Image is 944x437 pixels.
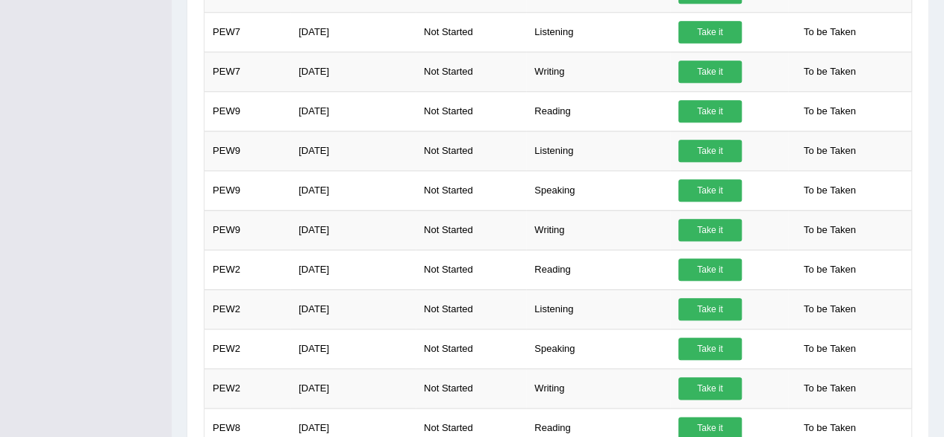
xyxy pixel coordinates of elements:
[526,250,670,289] td: Reading
[290,170,416,210] td: [DATE]
[290,368,416,408] td: [DATE]
[290,52,416,91] td: [DATE]
[290,91,416,131] td: [DATE]
[204,329,291,368] td: PEW2
[526,329,670,368] td: Speaking
[678,258,742,281] a: Take it
[678,338,742,360] a: Take it
[290,131,416,170] td: [DATE]
[416,131,526,170] td: Not Started
[416,91,526,131] td: Not Started
[204,91,291,131] td: PEW9
[678,377,742,400] a: Take it
[796,219,863,241] span: To be Taken
[796,338,863,360] span: To be Taken
[526,52,670,91] td: Writing
[204,250,291,289] td: PEW2
[526,289,670,329] td: Listening
[796,179,863,202] span: To be Taken
[204,12,291,52] td: PEW7
[678,219,742,241] a: Take it
[526,131,670,170] td: Listening
[678,100,742,123] a: Take it
[416,52,526,91] td: Not Started
[416,368,526,408] td: Not Started
[526,170,670,210] td: Speaking
[204,210,291,250] td: PEW9
[796,21,863,43] span: To be Taken
[416,210,526,250] td: Not Started
[678,298,742,320] a: Take it
[204,131,291,170] td: PEW9
[678,179,742,202] a: Take it
[526,368,670,408] td: Writing
[290,289,416,329] td: [DATE]
[204,289,291,329] td: PEW2
[526,210,670,250] td: Writing
[796,298,863,320] span: To be Taken
[204,170,291,210] td: PEW9
[416,289,526,329] td: Not Started
[290,250,416,289] td: [DATE]
[416,170,526,210] td: Not Started
[796,377,863,400] span: To be Taken
[678,21,742,43] a: Take it
[416,250,526,289] td: Not Started
[526,91,670,131] td: Reading
[678,140,742,162] a: Take it
[290,210,416,250] td: [DATE]
[796,61,863,83] span: To be Taken
[416,329,526,368] td: Not Started
[204,368,291,408] td: PEW2
[416,12,526,52] td: Not Started
[796,258,863,281] span: To be Taken
[796,140,863,162] span: To be Taken
[796,100,863,123] span: To be Taken
[290,12,416,52] td: [DATE]
[204,52,291,91] td: PEW7
[678,61,742,83] a: Take it
[290,329,416,368] td: [DATE]
[526,12,670,52] td: Listening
